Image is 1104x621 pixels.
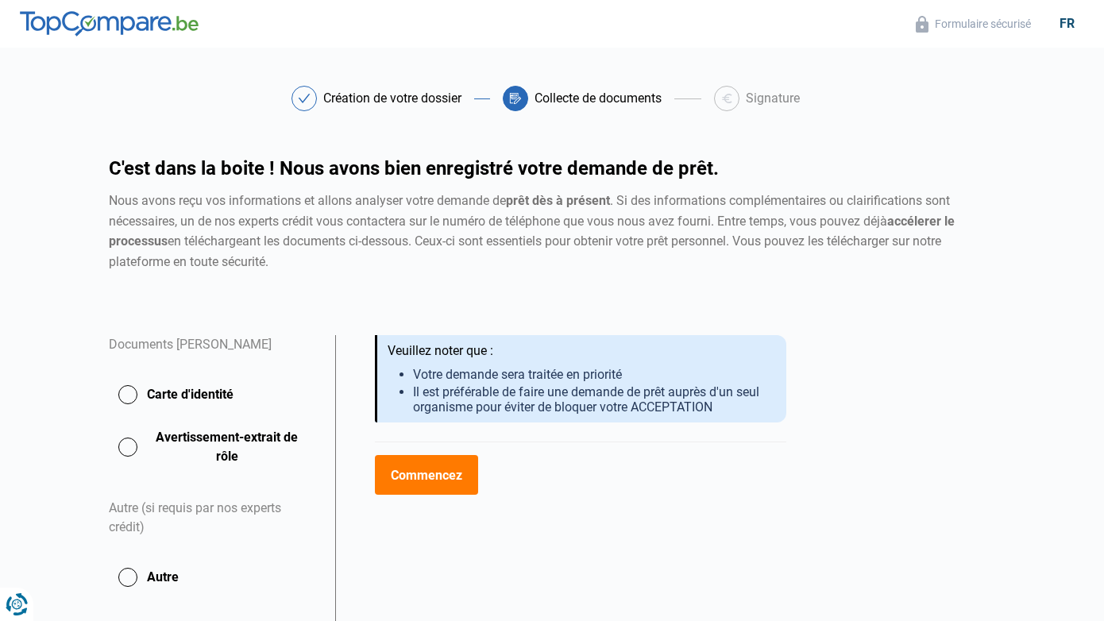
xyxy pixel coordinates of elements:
button: Formulaire sécurisé [911,15,1036,33]
div: Collecte de documents [535,92,662,105]
div: fr [1050,16,1084,31]
div: Signature [746,92,800,105]
h1: C'est dans la boite ! Nous avons bien enregistré votre demande de prêt. [109,159,995,178]
div: Création de votre dossier [323,92,461,105]
div: Autre (si requis par nos experts crédit) [109,480,316,557]
li: Il est préférable de faire une demande de prêt auprès d'un seul organisme pour éviter de bloquer ... [413,384,774,415]
div: Veuillez noter que : [388,343,774,359]
div: Documents [PERSON_NAME] [109,335,316,375]
button: Carte d'identité [109,375,316,415]
strong: prêt dès à présent [506,193,610,208]
button: Avertissement-extrait de rôle [109,427,316,467]
button: Autre [109,557,316,597]
button: Commencez [375,455,477,495]
div: Nous avons reçu vos informations et allons analyser votre demande de . Si des informations complé... [109,191,995,272]
img: TopCompare.be [20,11,199,37]
li: Votre demande sera traitée en priorité [413,367,774,382]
